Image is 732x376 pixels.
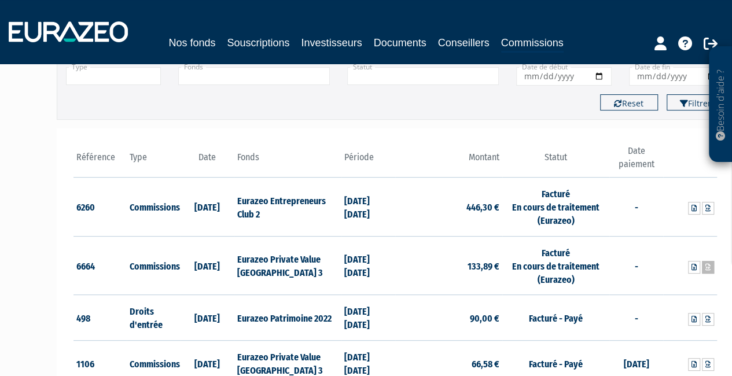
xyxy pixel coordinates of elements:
button: Filtrer [667,94,724,110]
a: Souscriptions [227,35,289,51]
td: Eurazeo Entrepreneurs Club 2 [234,178,341,237]
img: 1732889491-logotype_eurazeo_blanc_rvb.png [9,21,128,42]
td: [DATE] [181,236,234,295]
th: Montant [395,145,502,178]
td: Facturé En cours de traitement (Eurazeo) [502,178,609,237]
td: 498 [73,295,127,341]
button: Reset [600,94,658,110]
td: - [609,178,663,237]
td: - [609,295,663,341]
th: Fonds [234,145,341,178]
td: [DATE] [DATE] [341,295,395,341]
th: Date paiement [609,145,663,178]
td: [DATE] [DATE] [341,178,395,237]
a: Investisseurs [301,35,362,51]
p: Besoin d'aide ? [714,53,727,157]
td: 90,00 € [395,295,502,341]
td: [DATE] [181,178,234,237]
th: Période [341,145,395,178]
td: Facturé - Payé [502,295,609,341]
a: Commissions [501,35,564,53]
td: Commissions [127,178,181,237]
th: Référence [73,145,127,178]
td: [DATE] [DATE] [341,236,395,295]
th: Statut [502,145,609,178]
td: [DATE] [181,295,234,341]
a: Nos fonds [168,35,215,51]
a: Documents [374,35,426,51]
th: Date [181,145,234,178]
td: Eurazeo Patrimoine 2022 [234,295,341,341]
td: Eurazeo Private Value [GEOGRAPHIC_DATA] 3 [234,236,341,295]
td: 6260 [73,178,127,237]
td: - [609,236,663,295]
td: 133,89 € [395,236,502,295]
th: Type [127,145,181,178]
td: Droits d'entrée [127,295,181,341]
td: Commissions [127,236,181,295]
a: Conseillers [438,35,490,51]
td: 446,30 € [395,178,502,237]
td: Facturé En cours de traitement (Eurazeo) [502,236,609,295]
td: 6664 [73,236,127,295]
